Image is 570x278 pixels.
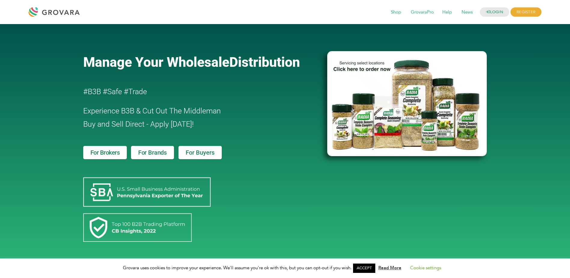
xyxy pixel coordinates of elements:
[438,9,456,16] a: Help
[353,264,375,273] a: ACCEPT
[83,120,194,128] span: Buy and Sell Direct - Apply [DATE]!
[83,54,229,70] span: Manage Your Wholesale
[457,9,477,16] a: News
[178,146,222,159] a: For Buyers
[438,7,456,18] span: Help
[457,7,477,18] span: News
[387,7,405,18] span: Shop
[83,85,293,98] h2: #B3B #Safe #Trade
[186,150,215,156] span: For Buyers
[83,107,221,115] span: Experience B3B & Cut Out The Middleman
[407,7,438,18] span: GrovaraPro
[229,54,300,70] span: Distribution
[90,150,120,156] span: For Brokers
[378,265,401,271] a: Read More
[480,8,509,17] a: LOGIN
[410,265,441,271] a: Cookie settings
[387,9,405,16] a: Shop
[131,146,174,159] a: For Brands
[138,150,167,156] span: For Brands
[83,54,318,70] a: Manage Your WholesaleDistribution
[83,146,127,159] a: For Brokers
[511,8,541,17] span: REGISTER
[407,9,438,16] a: GrovaraPro
[123,265,447,271] span: Grovara uses cookies to improve your experience. We'll assume you're ok with this, but you can op...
